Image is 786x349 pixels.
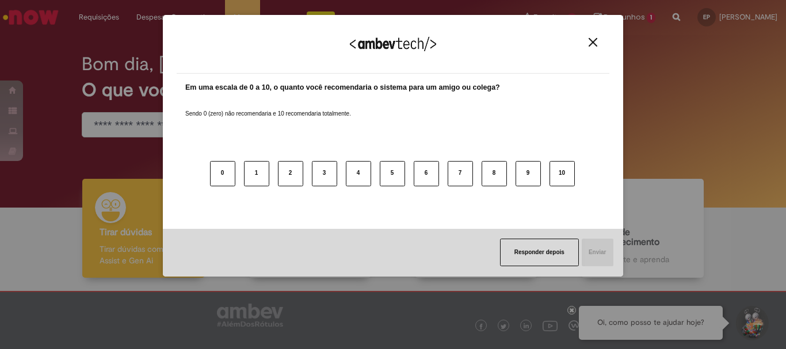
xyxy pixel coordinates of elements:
[516,161,541,186] button: 9
[414,161,439,186] button: 6
[500,239,579,266] button: Responder depois
[244,161,269,186] button: 1
[585,37,601,47] button: Close
[185,82,500,93] label: Em uma escala de 0 a 10, o quanto você recomendaria o sistema para um amigo ou colega?
[350,37,436,51] img: Logo Ambevtech
[346,161,371,186] button: 4
[312,161,337,186] button: 3
[185,96,351,118] label: Sendo 0 (zero) não recomendaria e 10 recomendaria totalmente.
[380,161,405,186] button: 5
[482,161,507,186] button: 8
[278,161,303,186] button: 2
[210,161,235,186] button: 0
[589,38,597,47] img: Close
[550,161,575,186] button: 10
[448,161,473,186] button: 7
